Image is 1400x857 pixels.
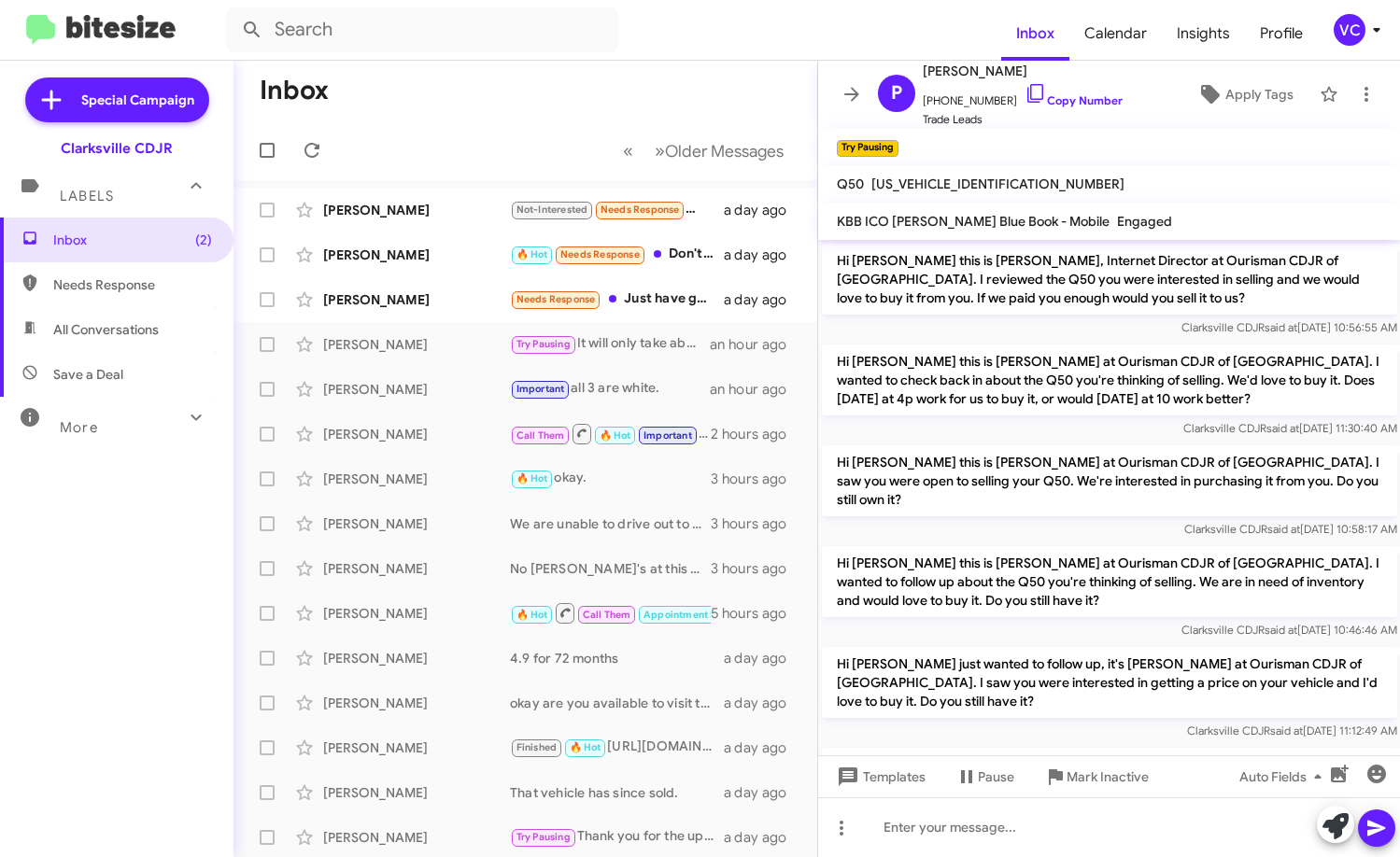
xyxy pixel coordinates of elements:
[323,828,510,847] div: [PERSON_NAME]
[1001,7,1069,61] a: Inbox
[516,831,571,843] span: Try Pausing
[260,76,329,105] h1: Inbox
[510,244,724,265] div: Don't like those options for vehicles
[516,293,596,305] span: Needs Response
[1067,760,1149,794] span: Mark Inactive
[822,647,1397,718] p: Hi [PERSON_NAME] just wanted to follow up, it's [PERSON_NAME] at Ourisman CDJR of [GEOGRAPHIC_DAT...
[323,290,510,309] div: [PERSON_NAME]
[1069,7,1162,61] a: Calendar
[724,290,802,309] div: a day ago
[1181,623,1396,637] span: Clarksville CDJR [DATE] 10:46:46 AM
[1186,724,1396,738] span: Clarksville CDJR [DATE] 11:12:49 AM
[871,176,1124,192] span: [US_VEHICLE_IDENTIFICATION_NUMBER]
[600,429,631,442] span: 🔥 Hot
[323,649,510,667] div: [PERSON_NAME]
[323,738,510,757] div: [PERSON_NAME]
[60,188,114,204] span: Labels
[822,445,1397,516] p: Hi [PERSON_NAME] this is [PERSON_NAME] at Ourisman CDJR of [GEOGRAPHIC_DATA]. I saw you were open...
[822,748,1397,819] p: Hi [PERSON_NAME] this is [PERSON_NAME] at Ourisman CDJR of [GEOGRAPHIC_DATA]. I saw you were thin...
[510,199,724,220] div: how much would i need down without a co buyer
[1182,421,1396,435] span: Clarksville CDJR [DATE] 11:30:40 AM
[570,741,601,753] span: 🔥 Hot
[665,141,784,162] span: Older Messages
[323,470,510,488] div: [PERSON_NAME]
[818,760,940,794] button: Templates
[323,246,510,264] div: [PERSON_NAME]
[510,378,710,400] div: all 3 are white.
[516,429,565,442] span: Call Them
[1264,623,1296,637] span: said at
[1239,760,1329,794] span: Auto Fields
[510,422,711,445] div: okay I have my sales manager working this deal.
[643,609,726,621] span: Appointment Set
[940,760,1029,794] button: Pause
[1224,760,1344,794] button: Auto Fields
[1025,93,1123,107] a: Copy Number
[1029,760,1164,794] button: Mark Inactive
[510,468,711,489] div: okay.
[61,139,173,158] div: Clarksville CDJR
[711,425,801,443] div: 2 hours ago
[560,248,640,260] span: Needs Response
[53,275,212,294] span: Needs Response
[1245,7,1318,61] a: Profile
[822,546,1397,617] p: Hi [PERSON_NAME] this is [PERSON_NAME] at Ourisman CDJR of [GEOGRAPHIC_DATA]. I wanted to follow ...
[837,213,1110,230] span: KBB ICO [PERSON_NAME] Blue Book - Mobile
[643,132,795,170] button: Next
[510,783,724,802] div: That vehicle has since sold.
[510,737,724,758] div: [URL][DOMAIN_NAME]
[323,694,510,712] div: [PERSON_NAME]
[923,60,1123,82] span: [PERSON_NAME]
[655,139,665,162] span: »
[510,288,724,310] div: Just have get rid of the 2024 4dr wrangler 4xe to get the new one
[837,140,898,157] small: Try Pausing
[510,649,724,667] div: 4.9 for 72 months
[516,472,548,485] span: 🔥 Hot
[323,514,510,533] div: [PERSON_NAME]
[601,204,680,216] span: Needs Response
[711,604,801,623] div: 5 hours ago
[1266,522,1299,536] span: said at
[510,826,724,848] div: Thank you for the update.
[323,559,510,578] div: [PERSON_NAME]
[822,244,1397,315] p: Hi [PERSON_NAME] this is [PERSON_NAME], Internet Director at Ourisman CDJR of [GEOGRAPHIC_DATA]. ...
[516,338,571,350] span: Try Pausing
[1318,14,1379,46] button: VC
[710,335,801,354] div: an hour ago
[1269,724,1302,738] span: said at
[724,649,802,667] div: a day ago
[516,248,548,260] span: 🔥 Hot
[923,110,1123,129] span: Trade Leads
[226,7,618,52] input: Search
[323,425,510,443] div: [PERSON_NAME]
[837,176,864,192] span: Q50
[612,132,644,170] button: Previous
[711,514,801,533] div: 3 hours ago
[822,344,1397,415] p: Hi [PERSON_NAME] this is [PERSON_NAME] at Ourisman CDJR of [GEOGRAPHIC_DATA]. I wanted to check b...
[724,738,802,757] div: a day ago
[323,783,510,802] div: [PERSON_NAME]
[711,470,801,488] div: 3 hours ago
[516,609,548,621] span: 🔥 Hot
[613,132,795,170] nav: Page navigation example
[1225,77,1294,111] span: Apply Tags
[643,429,692,442] span: Important
[510,514,711,533] div: We are unable to drive out to you for an appraisal offer, but we're a short drive from [GEOGRAPHI...
[1162,7,1245,61] a: Insights
[510,559,711,578] div: No [PERSON_NAME]'s at this time.
[724,783,802,802] div: a day ago
[60,419,98,436] span: More
[724,694,802,712] div: a day ago
[195,231,212,249] span: (2)
[323,335,510,354] div: [PERSON_NAME]
[833,760,926,794] span: Templates
[711,559,801,578] div: 3 hours ago
[323,604,510,623] div: [PERSON_NAME]
[724,828,802,847] div: a day ago
[1117,213,1172,230] span: Engaged
[710,380,801,399] div: an hour ago
[891,78,902,108] span: P
[516,204,588,216] span: Not-Interested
